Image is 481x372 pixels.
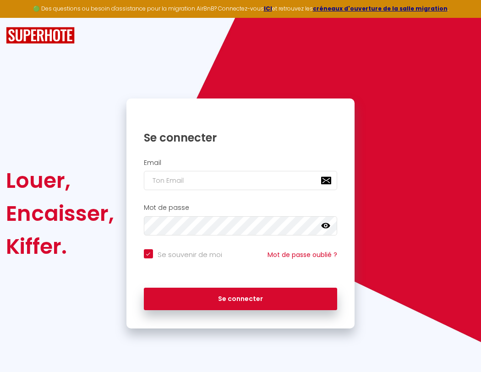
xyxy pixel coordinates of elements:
[6,197,114,230] div: Encaisser,
[144,204,338,212] h2: Mot de passe
[6,27,75,44] img: SuperHote logo
[268,250,337,259] a: Mot de passe oublié ?
[313,5,448,12] a: créneaux d'ouverture de la salle migration
[6,164,114,197] div: Louer,
[144,171,338,190] input: Ton Email
[144,159,338,167] h2: Email
[264,5,272,12] a: ICI
[6,230,114,263] div: Kiffer.
[144,131,338,145] h1: Se connecter
[144,288,338,311] button: Se connecter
